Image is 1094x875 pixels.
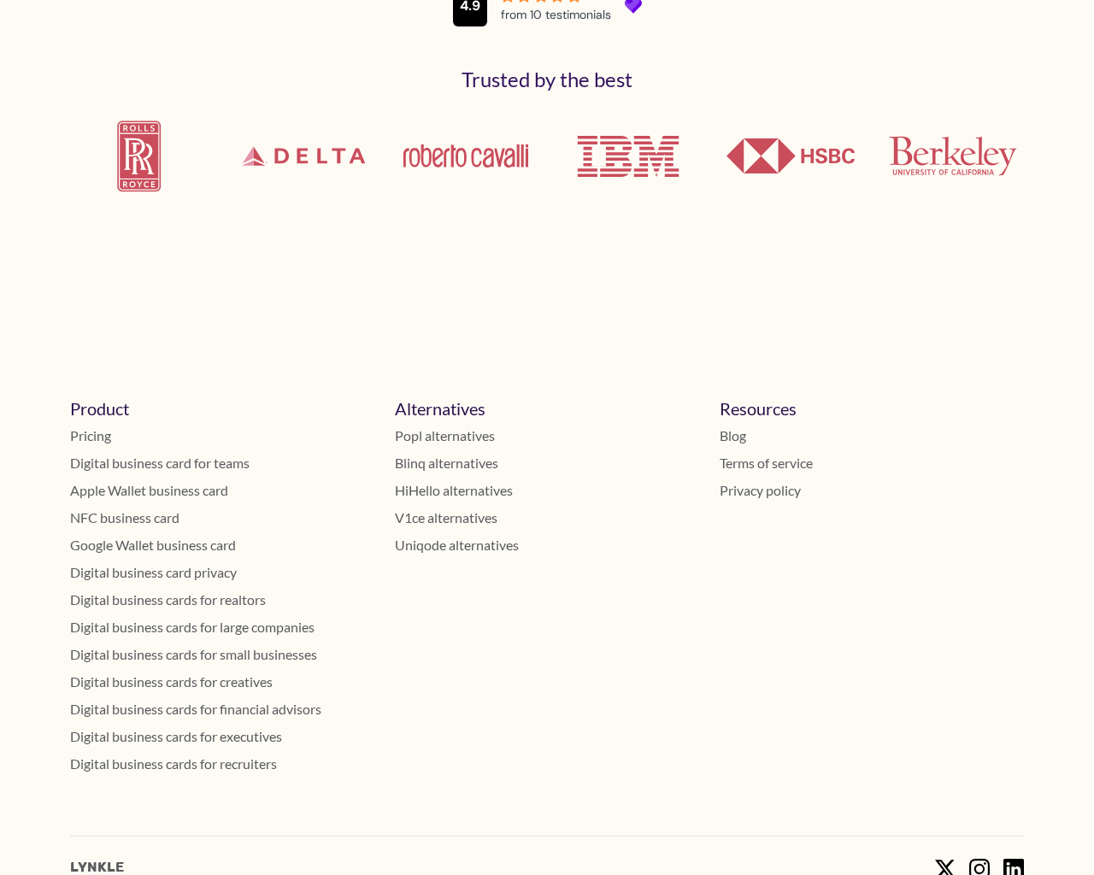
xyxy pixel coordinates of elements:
[70,480,374,501] a: Apple Wallet business card
[564,92,692,220] img: IBM
[70,726,374,747] a: Digital business cards for executives
[402,143,530,169] img: Roberto Cavalli
[70,562,374,583] a: Digital business card privacy
[395,535,699,555] a: Uniqode alternatives
[720,480,1024,501] a: Privacy policy
[70,699,374,719] a: Digital business cards for financial advisors
[720,426,1024,446] a: Blog
[70,68,1024,92] h2: Trusted by the best
[70,508,374,528] a: NFC business card
[395,453,699,473] a: Blinq alternatives
[70,426,374,446] a: Pricing
[70,644,374,665] a: Digital business cards for small businesses
[70,617,374,637] a: Digital business cards for large companies
[395,398,699,419] h5: Alternatives
[720,453,1024,473] a: Terms of service
[395,426,699,446] a: Popl alternatives
[889,136,1017,176] img: UCLA Berkeley
[70,590,374,610] a: Digital business cards for realtors
[726,138,855,173] img: HSBC
[70,453,374,473] a: Digital business card for teams
[70,672,374,692] a: Digital business cards for creatives
[70,398,374,419] h5: Product
[720,398,1024,419] h5: Resources
[395,508,699,528] a: V1ce alternatives
[70,859,124,875] span: Lynkle
[70,754,374,774] a: Digital business cards for recruiters
[232,105,374,207] img: Delta Airlines
[395,480,699,501] a: HiHello alternatives
[70,109,212,203] img: Rolls Royce
[70,535,374,555] a: Google Wallet business card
